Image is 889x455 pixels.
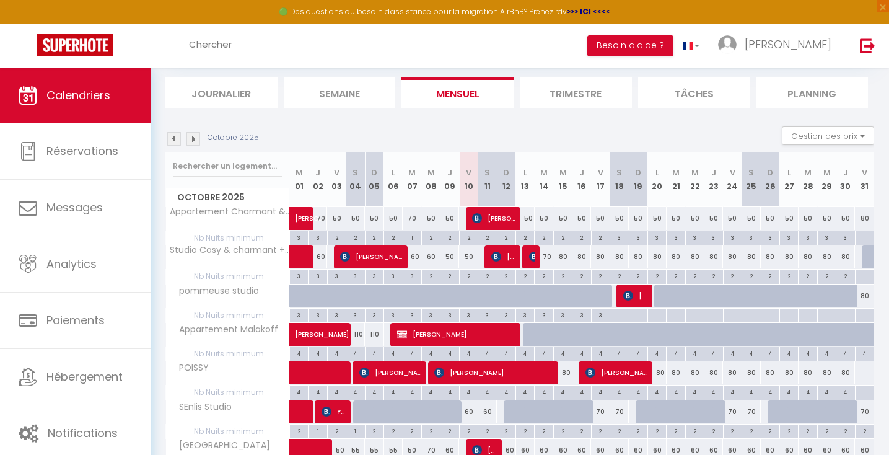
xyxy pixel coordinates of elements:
div: 50 [572,207,591,230]
li: Journalier [165,77,278,108]
th: 09 [440,152,459,207]
abbr: M [427,167,435,179]
div: 4 [366,386,383,397]
div: 2 [497,231,515,243]
div: 4 [290,386,308,397]
abbr: D [767,167,773,179]
div: 4 [780,347,798,359]
div: 3 [648,231,666,243]
div: 3 [290,270,308,281]
div: 4 [724,347,742,359]
div: 3 [629,231,647,243]
div: 50 [723,207,742,230]
span: [PERSON_NAME] [745,37,831,52]
div: 80 [836,245,855,268]
div: 80 [553,245,572,268]
abbr: S [484,167,490,179]
div: 50 [817,207,836,230]
th: 30 [836,152,855,207]
div: 2 [724,270,742,281]
div: 4 [516,347,534,359]
a: [PERSON_NAME] [PERSON_NAME] [290,207,309,231]
div: 80 [799,361,817,384]
span: Octobre 2025 [166,188,289,206]
div: 2 [478,231,496,243]
div: 2 [497,270,515,281]
th: 14 [535,152,553,207]
div: 2 [704,270,722,281]
strong: >>> ICI <<<< [567,6,610,17]
div: 4 [478,386,496,397]
div: 80 [742,245,761,268]
div: 4 [403,347,421,359]
div: 2 [629,270,647,281]
a: [PERSON_NAME] [290,323,309,347]
th: 28 [799,152,817,207]
th: 10 [459,152,478,207]
div: 3 [610,231,628,243]
div: 80 [610,245,629,268]
span: pommeuse studio [168,285,262,298]
div: 4 [422,347,440,359]
li: Mensuel [401,77,514,108]
div: 3 [384,270,402,281]
div: 4 [592,347,610,359]
th: 06 [384,152,403,207]
div: 4 [290,347,308,359]
div: 4 [346,386,364,397]
div: 3 [516,309,534,320]
abbr: J [711,167,716,179]
div: 80 [667,245,685,268]
div: 80 [553,361,572,384]
abbr: M [691,167,699,179]
abbr: D [371,167,377,179]
div: 3 [592,309,610,320]
div: 2 [440,270,458,281]
div: 80 [723,361,742,384]
div: 4 [366,347,383,359]
img: logout [860,38,875,53]
div: 80 [648,245,667,268]
div: 2 [554,231,572,243]
abbr: V [598,167,603,179]
div: 4 [497,386,515,397]
abbr: S [616,167,622,179]
div: 2 [686,270,704,281]
abbr: J [315,167,320,179]
div: 80 [572,245,591,268]
button: Gestion des prix [782,126,874,145]
abbr: V [862,167,867,179]
abbr: M [823,167,831,179]
div: 50 [667,207,685,230]
div: 2 [384,231,402,243]
div: 50 [384,207,403,230]
div: 2 [478,270,496,281]
div: 3 [346,309,364,320]
div: 50 [742,207,761,230]
abbr: S [353,167,358,179]
div: 2 [554,270,572,281]
span: Hébergement [46,369,123,384]
th: 01 [290,152,309,207]
span: Nb Nuits minimum [166,309,289,322]
span: [PERSON_NAME] [PERSON_NAME] [295,200,323,224]
abbr: L [787,167,791,179]
div: 4 [403,386,421,397]
span: [PERSON_NAME] [623,284,648,307]
div: 4 [572,386,590,397]
div: 80 [591,245,610,268]
span: Nb Nuits minimum [166,270,289,283]
div: 2 [422,231,440,243]
span: [PERSON_NAME] [295,316,380,340]
div: 2 [799,270,817,281]
span: Nb Nuits minimum [166,231,289,245]
div: 3 [686,231,704,243]
div: 2 [818,270,836,281]
abbr: L [655,167,659,179]
span: Chercher [189,38,232,51]
div: 50 [440,207,459,230]
div: 3 [780,231,798,243]
div: 2 [346,231,364,243]
div: 50 [459,245,478,268]
li: Tâches [638,77,750,108]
